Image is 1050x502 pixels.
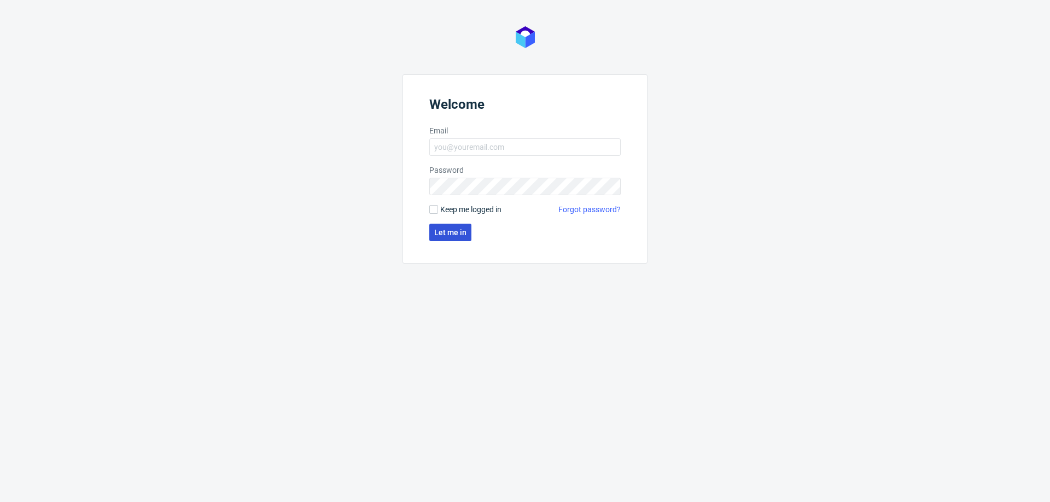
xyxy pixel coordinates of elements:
span: Keep me logged in [440,204,501,215]
span: Let me in [434,229,466,236]
label: Email [429,125,621,136]
input: you@youremail.com [429,138,621,156]
button: Let me in [429,224,471,241]
label: Password [429,165,621,176]
header: Welcome [429,97,621,116]
a: Forgot password? [558,204,621,215]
